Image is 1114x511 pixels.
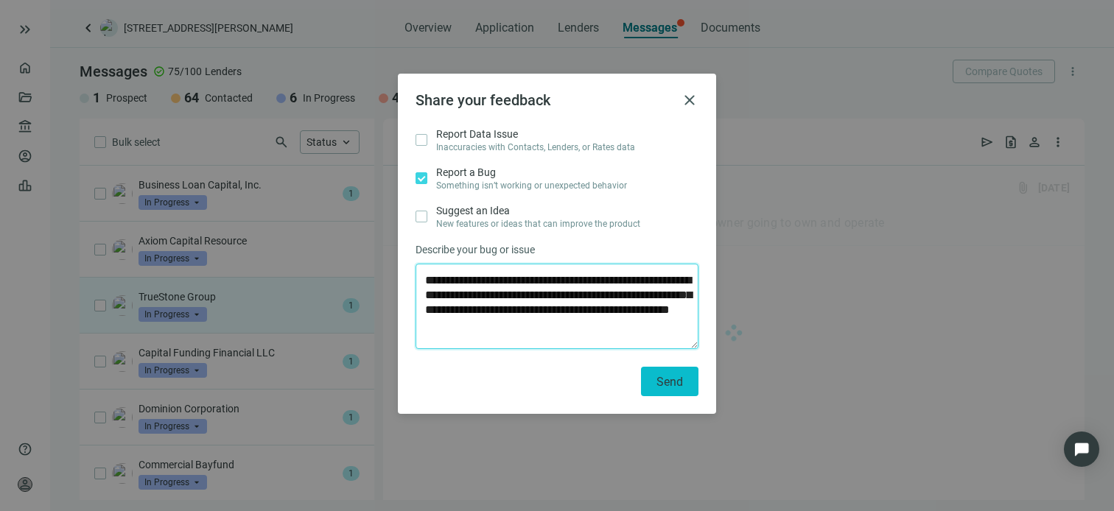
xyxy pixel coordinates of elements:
span: Suggest an Idea [436,205,510,216]
span: New features or ideas that can improve the product [436,218,640,230]
span: Something isn’t working or unexpected behavior [436,180,627,191]
button: Send [641,367,698,396]
span: Inaccuracies with Contacts, Lenders, or Rates data [436,141,635,153]
div: Open Intercom Messenger [1064,431,1099,467]
span: Share your feedback [416,91,550,109]
span: Report Data Issue [436,128,518,140]
span: Send [656,375,683,389]
span: Describe your bug or issue [416,242,535,258]
button: close [681,91,698,109]
span: Report a Bug [436,166,496,178]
